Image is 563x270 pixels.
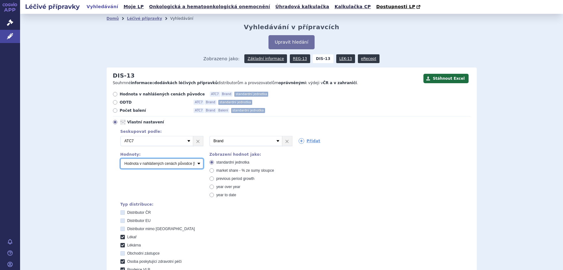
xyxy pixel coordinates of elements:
span: Brand [204,108,216,113]
span: Distributor EU [127,219,151,223]
strong: oprávněným [279,81,305,85]
span: Obchodní zástupce [127,251,160,256]
a: Kalkulačka CP [333,3,373,11]
span: Vlastní nastavení [127,120,196,125]
div: Zobrazení hodnot jako: [210,152,292,157]
span: ATC7 [210,92,220,97]
span: Brand [204,100,216,105]
h2: DIS-13 [113,72,135,79]
span: Distributor mimo [GEOGRAPHIC_DATA] [127,227,195,231]
a: REG-13 [290,54,310,63]
a: × [282,136,292,146]
span: Lékař [127,235,137,239]
span: Zobrazeno jako: [203,54,240,63]
span: ATC7 [194,108,204,113]
div: 2 [114,136,470,146]
span: standardní jednotka [218,100,252,105]
span: year to date [216,193,236,197]
span: Lékárna [127,243,141,247]
button: Stáhnout Excel [423,74,469,83]
li: Vyhledávání [170,14,202,23]
span: Balení [217,108,229,113]
a: Přidat [299,138,321,144]
a: LEK-13 [336,54,355,63]
a: × [193,136,203,146]
span: previous period growth [216,176,254,181]
button: Upravit hledání [268,35,315,49]
div: Hodnoty: [120,152,203,157]
span: Počet balení [120,108,189,113]
span: standardní jednotka [231,108,265,113]
div: Seskupovat podle: [114,129,470,134]
div: Typ distribuce: [120,202,470,207]
span: standardní jednotka [216,160,249,165]
strong: ČR a v zahraničí [323,81,357,85]
span: Hodnota v nahlášených cenách původce [120,92,205,97]
span: market share - % ze sumy sloupce [216,168,274,173]
a: eRecept [358,54,380,63]
strong: informace [131,81,152,85]
strong: dodávkách léčivých přípravků [154,81,218,85]
a: Domů [107,16,119,21]
span: ATC7 [194,100,204,105]
span: standardní jednotka [234,92,268,97]
a: Onkologická a hematoonkologická onemocnění [147,3,272,11]
a: Dostupnosti LP [374,3,423,11]
a: Léčivé přípravky [127,16,162,21]
a: Úhradová kalkulačka [274,3,331,11]
strong: DIS-13 [313,54,333,63]
a: Základní informace [244,54,287,63]
a: Moje LP [122,3,146,11]
span: Osoba poskytující zdravotní péči [127,259,182,264]
h2: Léčivé přípravky [20,2,85,11]
span: year over year [216,185,241,189]
span: Brand [221,92,233,97]
span: ODTD [120,100,189,105]
p: Souhrnné o distributorům a provozovatelům k výdeji v . [113,80,420,86]
span: Dostupnosti LP [376,4,415,9]
h2: Vyhledávání v přípravcích [244,23,339,31]
a: Vyhledávání [85,3,120,11]
span: Distributor ČR [127,210,151,215]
